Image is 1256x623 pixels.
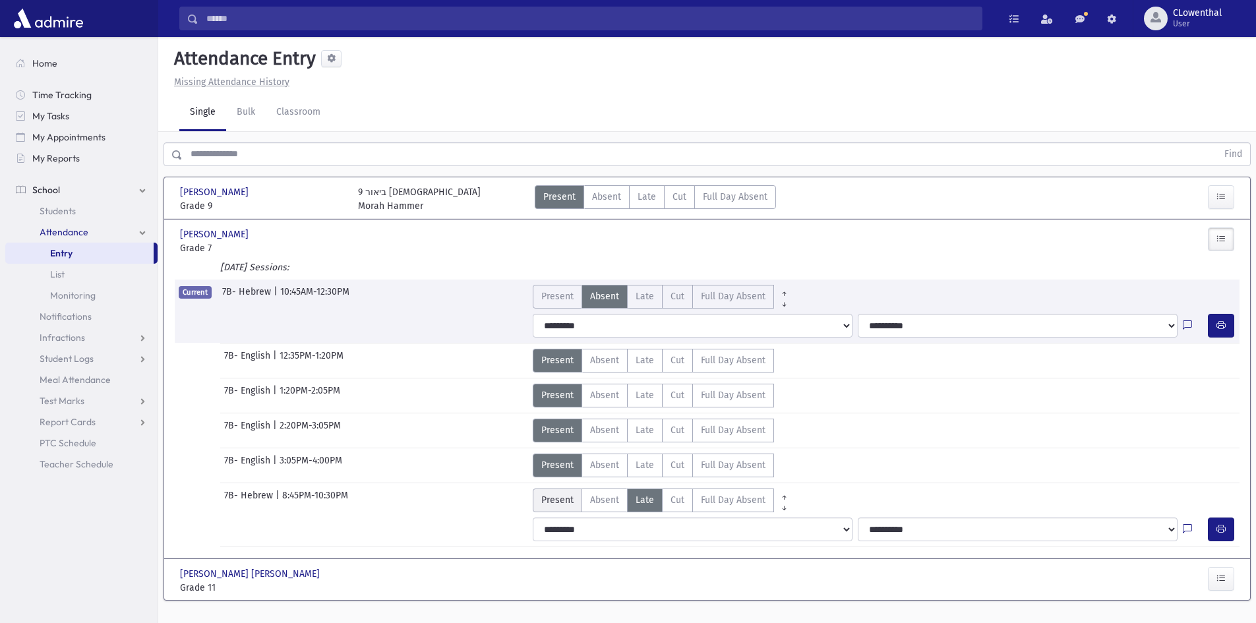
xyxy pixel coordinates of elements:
span: Present [541,289,574,303]
span: Students [40,205,76,217]
a: All Later [774,295,794,306]
span: Full Day Absent [701,289,765,303]
span: Absent [592,190,621,204]
div: 9 ביאור [DEMOGRAPHIC_DATA] Morah Hammer [358,185,481,213]
img: AdmirePro [11,5,86,32]
span: Cut [671,493,684,507]
a: Teacher Schedule [5,454,158,475]
span: Late [636,493,654,507]
span: Absent [590,353,619,367]
span: Notifications [40,311,92,322]
a: PTC Schedule [5,432,158,454]
span: Absent [590,458,619,472]
span: 3:05PM-4:00PM [280,454,342,477]
span: Late [636,289,654,303]
span: Present [541,423,574,437]
span: Absent [590,493,619,507]
input: Search [198,7,982,30]
span: School [32,184,60,196]
i: [DATE] Sessions: [220,262,289,273]
span: [PERSON_NAME] [180,227,251,241]
div: AttTypes [533,384,774,407]
span: Monitoring [50,289,96,301]
a: All Later [774,499,794,510]
a: Bulk [226,94,266,131]
span: 2:20PM-3:05PM [280,419,341,442]
a: My Tasks [5,105,158,127]
span: Cut [671,388,684,402]
u: Missing Attendance History [174,76,289,88]
a: Classroom [266,94,331,131]
span: 10:45AM-12:30PM [280,285,349,309]
span: List [50,268,65,280]
span: Absent [590,423,619,437]
span: PTC Schedule [40,437,96,449]
span: 7B- English [224,384,273,407]
span: Late [636,458,654,472]
span: Full Day Absent [703,190,767,204]
span: Cut [671,353,684,367]
span: Cut [671,289,684,303]
span: Absent [590,388,619,402]
span: Full Day Absent [701,423,765,437]
span: Entry [50,247,73,259]
span: Time Tracking [32,89,92,101]
span: Cut [673,190,686,204]
span: | [273,454,280,477]
a: Test Marks [5,390,158,411]
span: Present [541,353,574,367]
span: Late [636,353,654,367]
span: 8:45PM-10:30PM [282,489,348,512]
span: Teacher Schedule [40,458,113,470]
div: AttTypes [533,419,774,442]
span: Late [638,190,656,204]
span: Grade 7 [180,241,345,255]
span: Home [32,57,57,69]
span: | [276,489,282,512]
div: AttTypes [533,285,794,309]
span: Present [541,458,574,472]
span: Cut [671,423,684,437]
div: AttTypes [535,185,776,213]
h5: Attendance Entry [169,47,316,70]
span: Meal Attendance [40,374,111,386]
span: My Appointments [32,131,105,143]
span: Full Day Absent [701,388,765,402]
span: Late [636,388,654,402]
span: | [273,349,280,372]
span: Present [541,493,574,507]
span: Cut [671,458,684,472]
span: 7B- English [224,419,273,442]
span: 7B- Hebrew [224,489,276,512]
a: Notifications [5,306,158,327]
a: All Prior [774,489,794,499]
span: Full Day Absent [701,353,765,367]
span: Grade 9 [180,199,345,213]
a: My Reports [5,148,158,169]
div: AttTypes [533,454,774,477]
span: Infractions [40,332,85,343]
span: Late [636,423,654,437]
a: All Prior [774,285,794,295]
a: Entry [5,243,154,264]
span: Attendance [40,226,88,238]
span: My Tasks [32,110,69,122]
a: Monitoring [5,285,158,306]
span: Full Day Absent [701,493,765,507]
a: Report Cards [5,411,158,432]
span: Test Marks [40,395,84,407]
span: Absent [590,289,619,303]
span: 7B- Hebrew [222,285,274,309]
a: Single [179,94,226,131]
span: [PERSON_NAME] [180,185,251,199]
span: | [274,285,280,309]
a: School [5,179,158,200]
span: 1:20PM-2:05PM [280,384,340,407]
span: CLowenthal [1173,8,1222,18]
a: Student Logs [5,348,158,369]
span: 12:35PM-1:20PM [280,349,344,372]
span: Report Cards [40,416,96,428]
a: Time Tracking [5,84,158,105]
span: Present [541,388,574,402]
div: AttTypes [533,349,774,372]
